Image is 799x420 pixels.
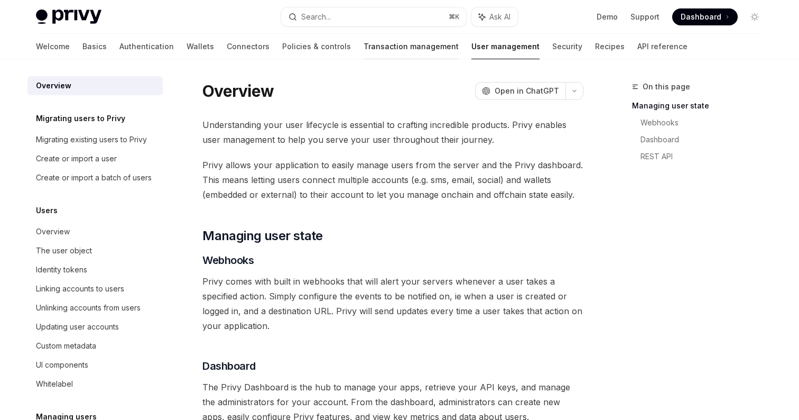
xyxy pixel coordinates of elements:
[27,375,163,394] a: Whitelabel
[36,282,124,295] div: Linking accounts to users
[643,80,690,93] span: On this page
[27,130,163,149] a: Migrating existing users to Privy
[471,7,518,26] button: Ask AI
[82,34,107,59] a: Basics
[36,340,96,352] div: Custom metadata
[27,222,163,241] a: Overview
[597,12,618,22] a: Demo
[36,359,88,371] div: UI components
[27,168,163,187] a: Create or import a batch of users
[36,34,70,59] a: Welcome
[449,13,460,21] span: ⌘ K
[281,7,466,26] button: Search...⌘K
[119,34,174,59] a: Authentication
[27,317,163,336] a: Updating user accounts
[27,298,163,317] a: Unlinking accounts from users
[202,81,274,101] h1: Overview
[202,253,254,268] span: Webhooks
[36,171,152,184] div: Create or import a batch of users
[36,204,58,217] h5: Users
[187,34,214,59] a: Wallets
[202,274,583,333] span: Privy comes with built in webhooks that will alert your servers whenever a user takes a specified...
[36,79,71,92] div: Overview
[27,336,163,355] a: Custom metadata
[27,76,163,95] a: Overview
[471,34,540,59] a: User management
[475,82,565,100] button: Open in ChatGPT
[27,355,163,375] a: UI components
[36,263,87,276] div: Identity tokens
[36,112,125,125] h5: Migrating users to Privy
[746,8,763,25] button: Toggle dark mode
[227,34,270,59] a: Connectors
[640,131,772,148] a: Dashboard
[640,114,772,131] a: Webhooks
[640,148,772,165] a: REST API
[632,97,772,114] a: Managing user state
[637,34,687,59] a: API reference
[36,152,117,165] div: Create or import a user
[36,302,141,314] div: Unlinking accounts from users
[202,158,583,202] span: Privy allows your application to easily manage users from the server and the Privy dashboard. Thi...
[202,227,323,244] span: Managing user state
[595,34,625,59] a: Recipes
[202,117,583,147] span: Understanding your user lifecycle is essential to crafting incredible products. Privy enables use...
[36,10,101,24] img: light logo
[681,12,721,22] span: Dashboard
[27,149,163,168] a: Create or import a user
[282,34,351,59] a: Policies & controls
[202,359,256,373] span: Dashboard
[364,34,459,59] a: Transaction management
[552,34,582,59] a: Security
[36,321,119,333] div: Updating user accounts
[27,241,163,260] a: The user object
[27,279,163,298] a: Linking accounts to users
[27,260,163,279] a: Identity tokens
[36,244,92,257] div: The user object
[495,86,559,96] span: Open in ChatGPT
[36,133,147,146] div: Migrating existing users to Privy
[489,12,510,22] span: Ask AI
[672,8,738,25] a: Dashboard
[36,378,73,390] div: Whitelabel
[36,225,70,238] div: Overview
[630,12,659,22] a: Support
[301,11,331,23] div: Search...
